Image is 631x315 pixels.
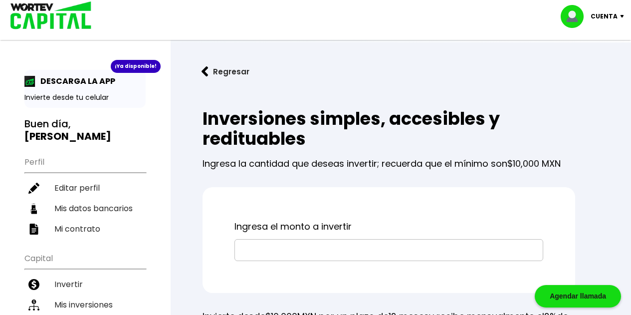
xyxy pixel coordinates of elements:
p: Invierte desde tu celular [24,92,146,103]
p: DESCARGA LA APP [35,75,115,87]
a: Invertir [24,274,146,295]
h3: Buen día, [24,118,146,143]
button: Regresar [187,58,264,85]
a: Editar perfil [24,178,146,198]
div: ¡Ya disponible! [111,60,161,73]
b: [PERSON_NAME] [24,129,111,143]
ul: Perfil [24,151,146,239]
p: Ingresa el monto a invertir [234,219,543,234]
img: app-icon [24,76,35,87]
img: contrato-icon.f2db500c.svg [28,224,39,235]
img: profile-image [561,5,591,28]
h2: Inversiones simples, accesibles y redituables [203,109,575,149]
img: datos-icon.10cf9172.svg [28,203,39,214]
img: icon-down [618,15,631,18]
img: invertir-icon.b3b967d7.svg [28,279,39,290]
a: Mis datos bancarios [24,198,146,219]
div: Agendar llamada [535,285,621,308]
img: editar-icon.952d3147.svg [28,183,39,194]
a: Mis inversiones [24,295,146,315]
a: flecha izquierdaRegresar [187,58,615,85]
a: Mi contrato [24,219,146,239]
p: Ingresa la cantidad que deseas invertir; recuerda que el mínimo son [203,149,575,171]
img: inversiones-icon.6695dc30.svg [28,300,39,311]
img: flecha izquierda [202,66,209,77]
p: Cuenta [591,9,618,24]
span: $10,000 MXN [507,157,561,170]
